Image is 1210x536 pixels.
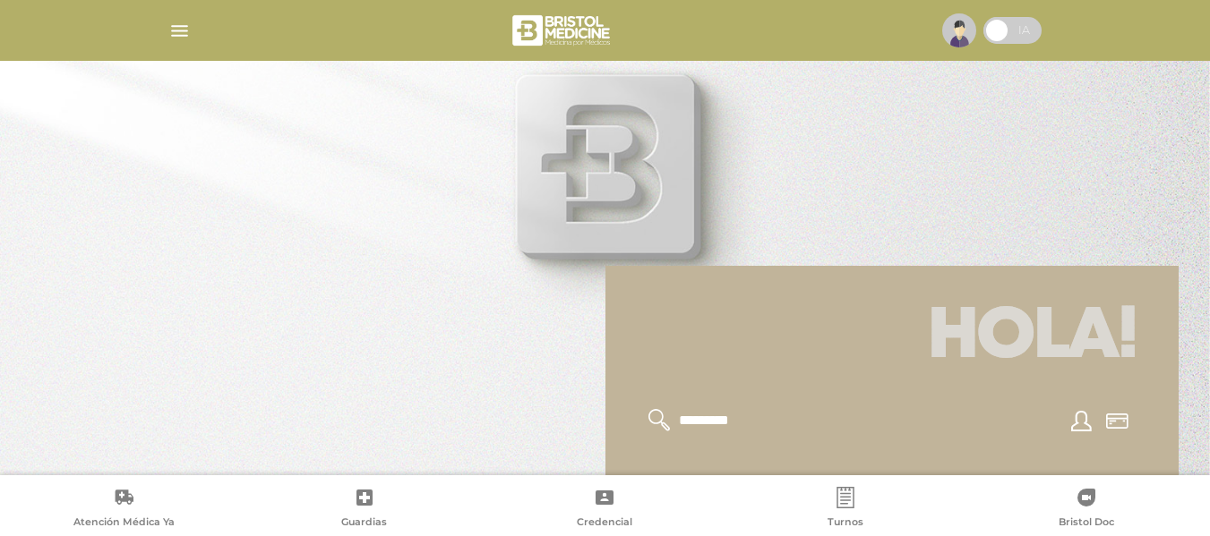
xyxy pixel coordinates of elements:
[73,515,175,532] span: Atención Médica Ya
[4,487,245,532] a: Atención Médica Ya
[942,13,976,47] img: profile-placeholder.svg
[627,287,1157,387] h1: Hola!
[168,20,191,42] img: Cober_menu-lines-white.svg
[577,515,632,532] span: Credencial
[245,487,485,532] a: Guardias
[1059,515,1114,532] span: Bristol Doc
[828,515,863,532] span: Turnos
[965,487,1206,532] a: Bristol Doc
[510,9,616,52] img: bristol-medicine-blanco.png
[485,487,725,532] a: Credencial
[341,515,387,532] span: Guardias
[725,487,966,532] a: Turnos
